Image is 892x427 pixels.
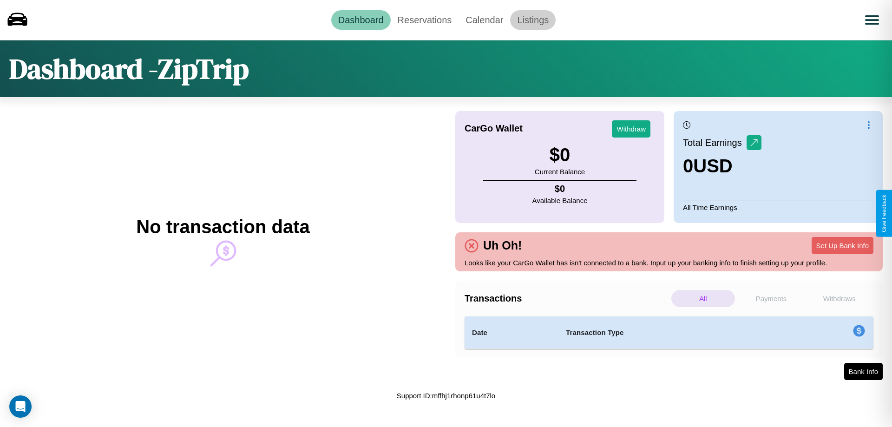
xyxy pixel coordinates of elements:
[465,123,523,134] h4: CarGo Wallet
[397,389,495,402] p: Support ID: mffhj1rhonp61u4t7lo
[683,134,747,151] p: Total Earnings
[807,290,871,307] p: Withdraws
[671,290,735,307] p: All
[844,363,883,380] button: Bank Info
[566,327,777,338] h4: Transaction Type
[459,10,510,30] a: Calendar
[465,316,873,349] table: simple table
[9,395,32,418] div: Open Intercom Messenger
[9,50,249,88] h1: Dashboard - ZipTrip
[465,256,873,269] p: Looks like your CarGo Wallet has isn't connected to a bank. Input up your banking info to finish ...
[812,237,873,254] button: Set Up Bank Info
[612,120,650,138] button: Withdraw
[391,10,459,30] a: Reservations
[479,239,526,252] h4: Uh Oh!
[532,184,588,194] h4: $ 0
[535,145,585,165] h3: $ 0
[465,293,669,304] h4: Transactions
[740,290,803,307] p: Payments
[532,194,588,207] p: Available Balance
[136,217,309,237] h2: No transaction data
[859,7,885,33] button: Open menu
[683,201,873,214] p: All Time Earnings
[331,10,391,30] a: Dashboard
[683,156,761,177] h3: 0 USD
[881,195,887,232] div: Give Feedback
[510,10,556,30] a: Listings
[535,165,585,178] p: Current Balance
[472,327,551,338] h4: Date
